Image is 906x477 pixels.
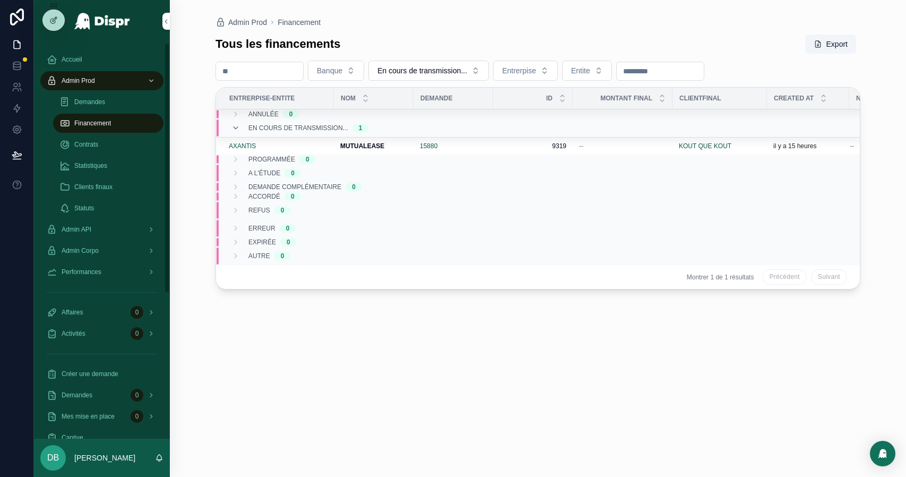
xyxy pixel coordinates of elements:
[74,204,94,212] span: Statuts
[600,94,652,103] span: Montant final
[286,224,290,233] div: 0
[215,17,267,28] a: Admin Prod
[74,161,107,170] span: Statistiques
[53,135,163,154] a: Contrats
[40,262,163,282] a: Performances
[131,327,143,340] div: 0
[53,177,163,197] a: Clients finaux
[40,241,163,260] a: Admin Corpo
[281,206,284,215] div: 0
[74,140,98,149] span: Contrats
[248,192,280,201] span: Accordé
[502,65,536,76] span: Entrerpise
[287,238,290,246] div: 0
[248,155,295,164] span: Programmée
[74,183,113,191] span: Clients finaux
[74,453,135,463] p: [PERSON_NAME]
[62,246,99,255] span: Admin Corpo
[62,433,83,442] span: Captive
[40,407,163,426] a: Mes mise en place0
[359,124,363,132] div: 1
[62,55,82,64] span: Accueil
[493,61,558,81] button: Select Button
[340,142,407,150] a: MUTUALEASE
[687,273,754,282] span: Montrer 1 de 1 résultats
[40,220,163,239] a: Admin API
[281,252,284,260] div: 0
[62,370,118,378] span: Créer une demande
[248,124,348,132] span: En cours de transmission...
[248,183,341,191] span: Demande complémentaire
[40,324,163,343] a: Activités0
[40,50,163,69] a: Accueil
[306,155,309,164] div: 0
[229,94,295,103] span: Entrerpise-Entite
[53,156,163,175] a: Statistiques
[34,42,170,439] div: scrollable content
[291,169,295,177] div: 0
[420,142,487,150] a: 15880
[53,92,163,112] a: Demandes
[47,452,59,464] span: DB
[131,389,143,402] div: 0
[773,142,843,150] a: il y a 15 heures
[420,94,453,103] span: Demande
[341,94,356,103] span: Nom
[377,65,467,76] span: En cours de transmission...
[870,441,895,466] div: Open Intercom Messenger
[562,61,612,81] button: Select Button
[248,252,270,260] span: Autre
[420,142,437,150] a: 15880
[62,329,85,338] span: Activités
[248,169,280,177] span: A l'étude
[289,110,293,118] div: 0
[317,65,342,76] span: Banque
[248,238,276,246] span: Expirée
[62,225,91,234] span: Admin API
[278,17,321,28] a: Financement
[62,412,115,421] span: Mes mise en place
[131,410,143,423] div: 0
[679,142,731,150] a: KOUT QUE KOUT
[579,142,583,150] span: --
[805,35,856,54] button: Export
[248,110,279,118] span: Annulée
[352,183,356,191] div: 0
[40,364,163,384] a: Créer une demande
[291,192,295,201] div: 0
[229,142,327,150] a: AXANTIS
[131,306,143,319] div: 0
[53,199,163,218] a: Statuts
[850,142,854,150] span: --
[62,268,101,276] span: Performances
[62,76,95,85] span: Admin Prod
[229,142,256,150] a: AXANTIS
[499,142,566,150] a: 9319
[368,61,489,81] button: Select Button
[248,206,270,215] span: Refus
[248,224,275,233] span: Erreur
[74,98,105,106] span: Demandes
[53,114,163,133] a: Financement
[40,386,163,405] a: Demandes0
[679,94,721,103] span: ClientFinal
[62,391,92,399] span: Demandes
[74,13,131,30] img: App logo
[774,94,814,103] span: Created at
[62,308,83,317] span: Affaires
[228,17,267,28] span: Admin Prod
[546,94,553,103] span: Id
[773,142,816,150] p: il y a 15 heures
[74,119,111,127] span: Financement
[215,37,341,52] h1: Tous les financements
[571,65,590,76] span: Entite
[679,142,761,150] a: KOUT QUE KOUT
[308,61,364,81] button: Select Button
[40,428,163,447] a: Captive
[340,142,384,150] strong: MUTUALEASE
